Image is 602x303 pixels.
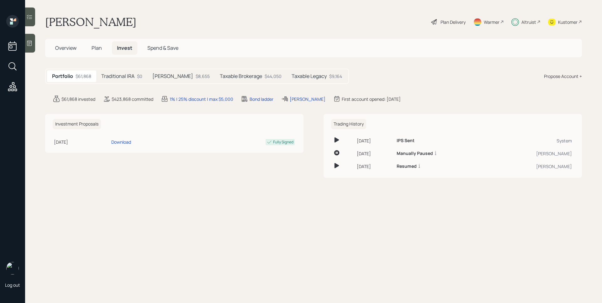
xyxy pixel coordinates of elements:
div: Altruist [521,19,536,25]
div: $423,868 committed [112,96,153,102]
div: Bond ladder [250,96,273,102]
h6: IPS Sent [397,138,415,143]
div: [PERSON_NAME] [493,163,572,170]
div: Fully Signed [273,139,293,145]
h5: Traditional IRA [101,73,135,79]
h5: Portfolio [52,73,73,79]
div: $44,050 [265,73,282,80]
span: Spend & Save [147,44,178,51]
img: james-distasi-headshot.png [6,262,19,275]
div: $61,868 invested [61,96,95,102]
div: [DATE] [357,137,391,144]
h1: [PERSON_NAME] [45,15,136,29]
div: First account opened: [DATE] [342,96,401,102]
div: $0 [137,73,142,80]
h6: Manually Paused [397,151,433,156]
div: Propose Account + [544,73,582,80]
div: Plan Delivery [441,19,466,25]
div: [PERSON_NAME] [290,96,325,102]
div: Warmer [484,19,499,25]
div: [PERSON_NAME] [493,150,572,157]
div: [DATE] [357,163,391,170]
div: $61,868 [76,73,91,80]
div: System [493,137,572,144]
span: Invest [117,44,132,51]
h5: [PERSON_NAME] [152,73,193,79]
h5: Taxable Legacy [292,73,327,79]
h6: Trading History [331,119,366,129]
div: $8,655 [196,73,210,80]
span: Plan [92,44,102,51]
h6: Investment Proposals [53,119,101,129]
div: [DATE] [54,139,109,145]
div: Log out [5,282,20,288]
h5: Taxable Brokerage [220,73,262,79]
div: Download [111,139,131,145]
h6: Resumed [397,164,417,169]
span: Overview [55,44,77,51]
div: $9,164 [329,73,342,80]
div: [DATE] [357,150,391,157]
div: 1% | 25% discount | max $5,000 [170,96,233,102]
div: Kustomer [558,19,578,25]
